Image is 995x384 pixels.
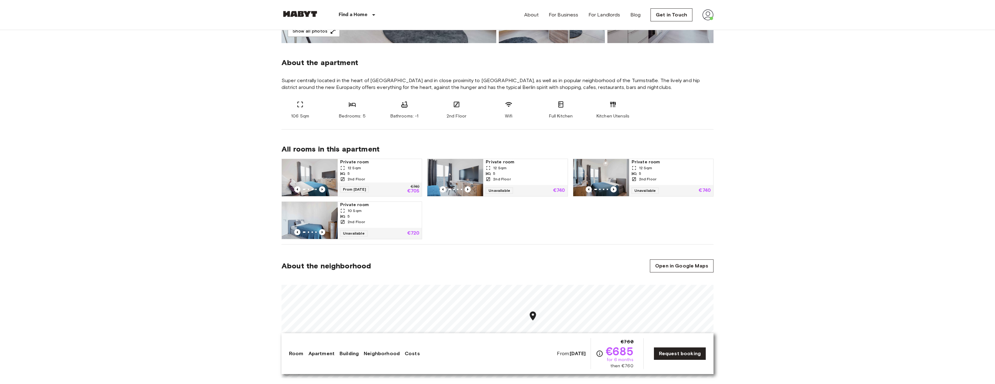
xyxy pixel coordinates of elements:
span: Bedrooms: 5 [339,113,366,119]
button: Previous image [586,186,592,192]
span: 2nd Floor [493,176,511,182]
span: Private room [632,159,711,165]
span: From: [557,350,586,357]
span: 5 [348,171,350,176]
p: €705 [407,189,420,194]
svg: Check cost overview for full price breakdown. Please note that discounts apply to new joiners onl... [596,350,603,357]
img: avatar [702,9,714,20]
span: then €760 [610,363,633,369]
span: 2nd Floor [447,113,466,119]
span: Private room [486,159,565,165]
span: Private room [340,202,419,208]
span: Unavailable [486,188,513,194]
p: €740 [553,188,565,193]
span: Super centrally located in the heart of [GEOGRAPHIC_DATA] and in close proximity to [GEOGRAPHIC_D... [281,77,714,91]
img: Marketing picture of unit DE-01-008-004-01HF [282,202,338,239]
img: Marketing picture of unit DE-01-008-004-03HF [573,159,629,196]
span: Unavailable [340,230,367,236]
span: About the apartment [281,58,358,67]
span: Bathrooms: -1 [390,113,419,119]
img: Habyt [281,11,319,17]
span: 5 [639,171,641,176]
span: 106 Sqm [291,113,309,119]
p: €720 [407,231,420,236]
a: For Landlords [588,11,620,19]
span: 5 [493,171,495,176]
span: Kitchen Utensils [597,113,629,119]
button: Previous image [440,186,446,192]
a: Marketing picture of unit DE-01-008-004-03HFPrevious imagePrevious imagePrivate room12 Sqm52nd Fl... [573,159,714,196]
a: For Business [549,11,579,19]
canvas: Map [281,285,714,378]
span: 2nd Floor [348,219,365,225]
a: Marketing picture of unit DE-01-008-004-04HFPrevious imagePrevious imagePrivate room12 Sqm52nd Fl... [427,159,568,196]
img: Marketing picture of unit DE-01-008-004-05HF [282,159,338,196]
button: Previous image [319,186,325,192]
span: 12 Sqm [348,165,361,171]
span: Full Kitchen [549,113,573,119]
span: 5 [348,214,350,219]
button: Previous image [294,186,300,192]
p: Find a Home [339,11,367,19]
button: Previous image [294,229,300,235]
span: Wifi [505,113,513,119]
a: Marketing picture of unit DE-01-008-004-05HFPrevious imagePrevious imagePrivate room12 Sqm52nd Fl... [281,159,422,196]
span: €760 [621,338,633,346]
p: €740 [699,188,711,193]
a: Apartment [308,350,335,357]
span: 12 Sqm [493,165,507,171]
span: 2nd Floor [348,176,365,182]
a: Marketing picture of unit DE-01-008-004-01HFPrevious imagePrevious imagePrivate room10 Sqm52nd Fl... [281,201,422,239]
a: Building [340,350,359,357]
button: Previous image [610,186,617,192]
a: Request booking [654,347,706,360]
a: Blog [630,11,641,19]
a: Neighborhood [364,350,400,357]
a: Get in Touch [651,8,692,21]
p: €740 [411,185,419,189]
div: Map marker [528,311,538,323]
span: €685 [606,346,633,357]
span: 12 Sqm [639,165,652,171]
a: Costs [405,350,420,357]
span: 2nd Floor [639,176,656,182]
span: Private room [340,159,419,165]
a: Room [289,350,304,357]
span: About the neighborhood [281,261,371,271]
span: From [DATE] [340,186,369,192]
span: All rooms in this apartment [281,144,714,154]
span: Unavailable [632,188,659,194]
button: Previous image [465,186,471,192]
button: Previous image [319,229,325,235]
a: Open in Google Maps [650,259,714,272]
img: Marketing picture of unit DE-01-008-004-04HF [427,159,483,196]
span: for 6 months [607,357,633,363]
a: About [524,11,539,19]
span: 10 Sqm [348,208,362,214]
b: [DATE] [570,351,586,356]
button: Show all photos [288,26,340,37]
